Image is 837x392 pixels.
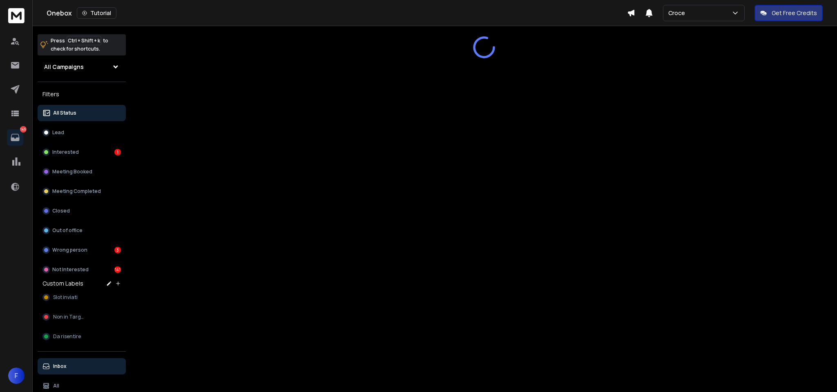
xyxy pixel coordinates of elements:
[38,105,126,121] button: All Status
[52,227,83,234] p: Out of office
[38,242,126,258] button: Wrong person3
[114,149,121,155] div: 1
[38,164,126,180] button: Meeting Booked
[38,89,126,100] h3: Filters
[38,144,126,160] button: Interested1
[754,5,823,21] button: Get Free Credits
[668,9,688,17] p: Croce
[77,7,116,19] button: Tutorial
[114,266,121,273] div: 141
[53,294,78,301] span: Slot inviati
[53,110,76,116] p: All Status
[52,188,101,195] p: Meeting Completed
[38,183,126,199] button: Meeting Completed
[53,383,59,389] p: All
[7,129,23,146] a: 145
[8,368,25,384] button: F
[38,309,126,325] button: Non in Target
[38,203,126,219] button: Closed
[38,261,126,278] button: Not Interested141
[772,9,817,17] p: Get Free Credits
[38,124,126,141] button: Lead
[38,358,126,374] button: Inbox
[38,59,126,75] button: All Campaigns
[52,247,87,253] p: Wrong person
[53,363,67,370] p: Inbox
[38,222,126,239] button: Out of office
[51,37,108,53] p: Press to check for shortcuts.
[52,266,89,273] p: Not Interested
[38,289,126,306] button: Slot inviati
[52,208,70,214] p: Closed
[114,247,121,253] div: 3
[38,328,126,345] button: Da risentire
[47,7,627,19] div: Onebox
[52,149,79,155] p: Interested
[52,168,92,175] p: Meeting Booked
[20,126,27,133] p: 145
[52,129,64,136] p: Lead
[53,333,81,340] span: Da risentire
[44,63,84,71] h1: All Campaigns
[53,314,86,320] span: Non in Target
[67,36,101,45] span: Ctrl + Shift + k
[42,279,83,288] h3: Custom Labels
